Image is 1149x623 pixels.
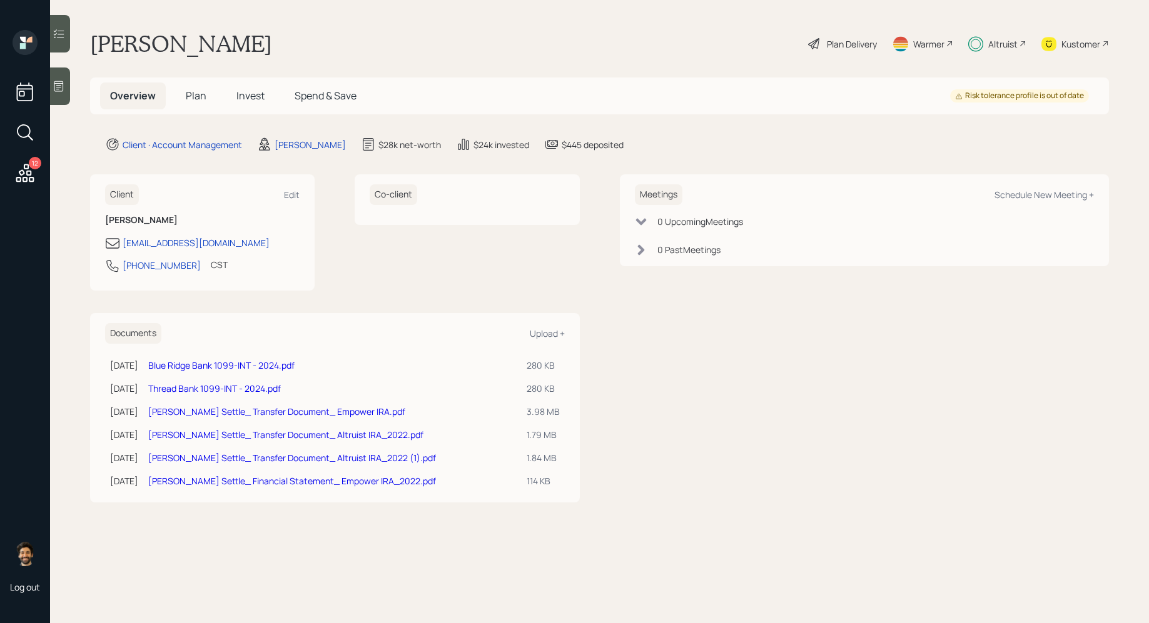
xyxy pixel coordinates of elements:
[105,323,161,344] h6: Documents
[148,382,281,394] a: Thread Bank 1099-INT - 2024.pdf
[530,327,565,339] div: Upload +
[148,475,436,487] a: [PERSON_NAME] Settle_ Financial Statement_ Empower IRA_2022.pdf
[110,474,138,487] div: [DATE]
[110,405,138,418] div: [DATE]
[123,236,270,249] div: [EMAIL_ADDRESS][DOMAIN_NAME]
[913,37,944,51] div: Warmer
[995,189,1094,201] div: Schedule New Meeting +
[148,429,423,441] a: [PERSON_NAME] Settle_ Transfer Document_ Altruist IRA_2022.pdf
[110,428,138,441] div: [DATE]
[123,259,201,272] div: [PHONE_NUMBER]
[527,428,560,441] div: 1.79 MB
[29,157,41,169] div: 12
[148,452,436,464] a: [PERSON_NAME] Settle_ Transfer Document_ Altruist IRA_2022 (1).pdf
[110,382,138,395] div: [DATE]
[295,89,357,102] span: Spend & Save
[105,184,139,205] h6: Client
[635,184,682,205] h6: Meetings
[110,359,138,372] div: [DATE]
[123,138,242,151] div: Client · Account Management
[562,138,624,151] div: $445 deposited
[110,89,156,102] span: Overview
[473,138,529,151] div: $24k invested
[236,89,265,102] span: Invest
[370,184,417,205] h6: Co-client
[527,405,560,418] div: 3.98 MB
[148,359,295,371] a: Blue Ridge Bank 1099-INT - 2024.pdf
[378,138,441,151] div: $28k net-worth
[955,91,1084,101] div: Risk tolerance profile is out of date
[110,451,138,464] div: [DATE]
[988,37,1018,51] div: Altruist
[13,541,38,566] img: eric-schwartz-headshot.png
[186,89,206,102] span: Plan
[275,138,346,151] div: [PERSON_NAME]
[657,243,721,256] div: 0 Past Meeting s
[105,215,300,226] h6: [PERSON_NAME]
[827,37,877,51] div: Plan Delivery
[148,406,405,417] a: [PERSON_NAME] Settle_ Transfer Document_ Empower IRA.pdf
[527,382,560,395] div: 280 KB
[527,451,560,464] div: 1.84 MB
[527,474,560,487] div: 114 KB
[1061,37,1100,51] div: Kustomer
[527,359,560,372] div: 280 KB
[211,258,228,271] div: CST
[90,30,272,57] h1: [PERSON_NAME]
[284,189,300,201] div: Edit
[657,215,743,228] div: 0 Upcoming Meeting s
[10,581,40,593] div: Log out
